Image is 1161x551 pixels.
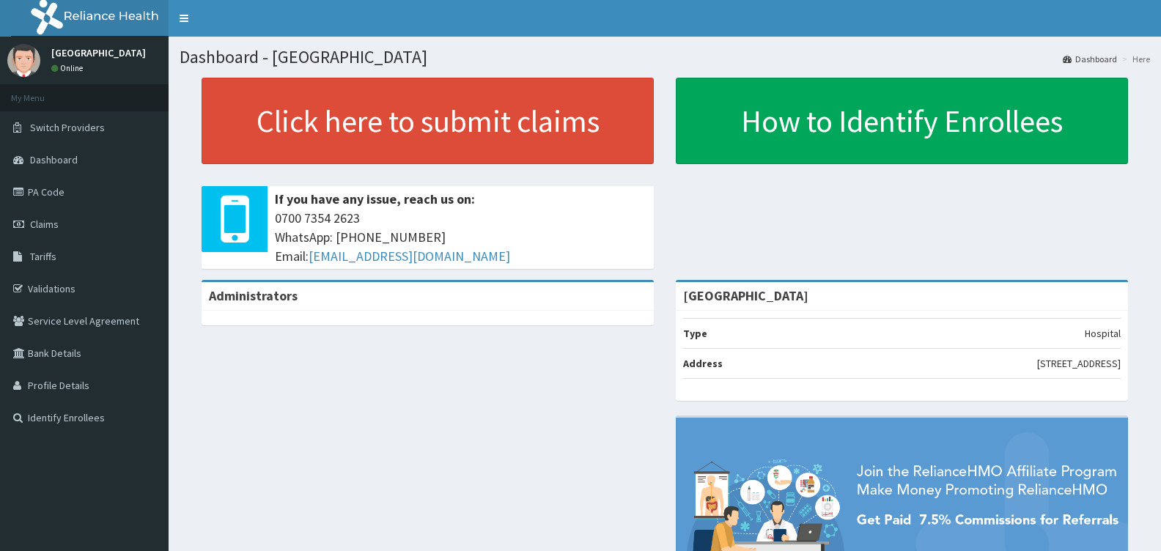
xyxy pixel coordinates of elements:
span: Claims [30,218,59,231]
p: [GEOGRAPHIC_DATA] [51,48,146,58]
h1: Dashboard - [GEOGRAPHIC_DATA] [180,48,1150,67]
a: Click here to submit claims [202,78,654,164]
b: If you have any issue, reach us on: [275,191,475,207]
span: Tariffs [30,250,56,263]
a: [EMAIL_ADDRESS][DOMAIN_NAME] [309,248,510,265]
a: How to Identify Enrollees [676,78,1128,164]
b: Administrators [209,287,298,304]
b: Type [683,327,707,340]
p: Hospital [1085,326,1121,341]
span: Switch Providers [30,121,105,134]
p: [STREET_ADDRESS] [1037,356,1121,371]
strong: [GEOGRAPHIC_DATA] [683,287,808,304]
span: 0700 7354 2623 WhatsApp: [PHONE_NUMBER] Email: [275,209,646,265]
img: User Image [7,44,40,77]
span: Dashboard [30,153,78,166]
li: Here [1118,53,1150,65]
b: Address [683,357,723,370]
a: Online [51,63,86,73]
a: Dashboard [1063,53,1117,65]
